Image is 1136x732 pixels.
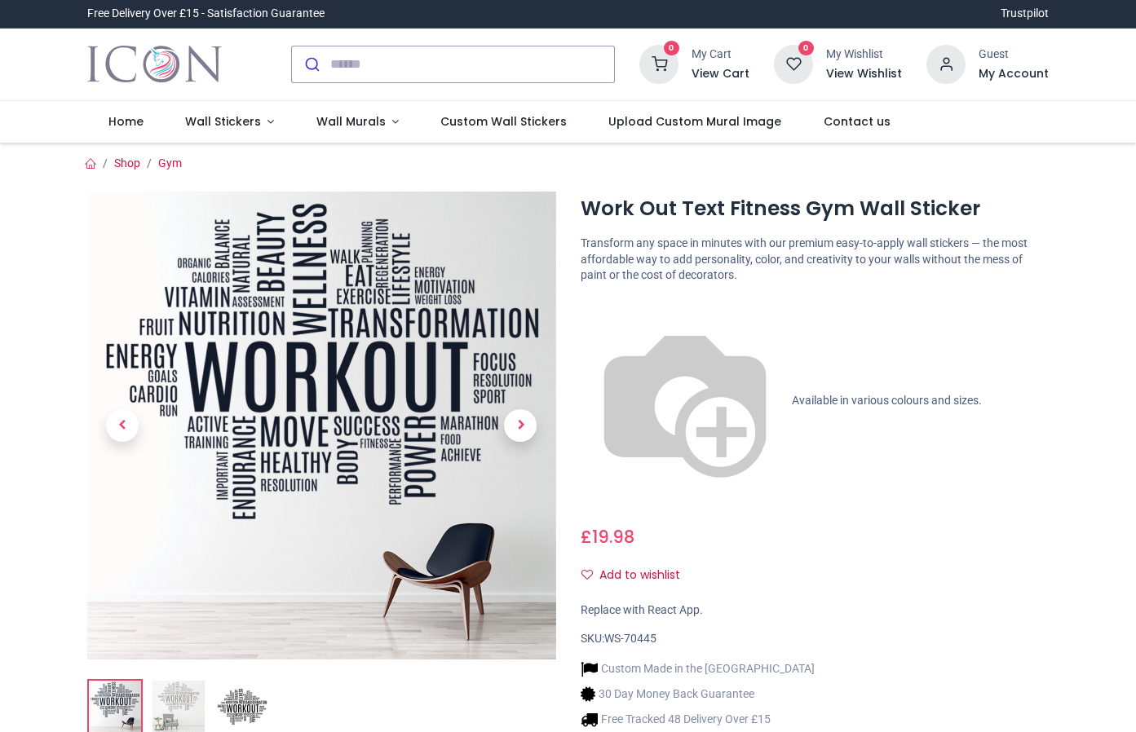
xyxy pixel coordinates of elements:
[774,56,813,69] a: 0
[581,297,789,505] img: color-wheel.png
[581,562,694,589] button: Add to wishlistAdd to wishlist
[295,101,420,143] a: Wall Murals
[581,660,815,677] li: Custom Made in the [GEOGRAPHIC_DATA]
[979,46,1049,63] div: Guest
[826,46,902,63] div: My Wishlist
[824,113,891,130] span: Contact us
[87,42,222,87] a: Logo of Icon Wall Stickers
[1001,6,1049,22] a: Trustpilot
[87,42,222,87] img: Icon Wall Stickers
[592,525,634,549] span: 19.98
[504,409,537,442] span: Next
[114,157,140,170] a: Shop
[692,46,749,63] div: My Cart
[485,262,555,589] a: Next
[608,113,781,130] span: Upload Custom Mural Image
[581,525,634,549] span: £
[979,66,1049,82] a: My Account
[440,113,567,130] span: Custom Wall Stickers
[164,101,295,143] a: Wall Stickers
[158,157,182,170] a: Gym
[87,192,556,660] img: Work Out Text Fitness Gym Wall Sticker
[292,46,330,82] button: Submit
[87,262,157,589] a: Previous
[316,113,386,130] span: Wall Murals
[639,56,679,69] a: 0
[798,41,814,56] sup: 0
[581,236,1050,284] p: Transform any space in minutes with our premium easy-to-apply wall stickers — the most affordable...
[108,113,144,130] span: Home
[106,409,139,442] span: Previous
[581,195,1050,223] h1: Work Out Text Fitness Gym Wall Sticker
[826,66,902,82] a: View Wishlist
[581,602,1050,619] div: Replace with React App.
[87,6,325,22] div: Free Delivery Over £15 - Satisfaction Guarantee
[581,631,1050,647] div: SKU:
[692,66,749,82] a: View Cart
[792,394,982,407] span: Available in various colours and sizes.
[604,632,656,645] span: WS-70445
[581,569,593,580] i: Add to wishlist
[185,113,261,130] span: Wall Stickers
[664,41,679,56] sup: 0
[581,711,815,728] li: Free Tracked 48 Delivery Over £15
[581,686,815,703] li: 30 Day Money Back Guarantee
